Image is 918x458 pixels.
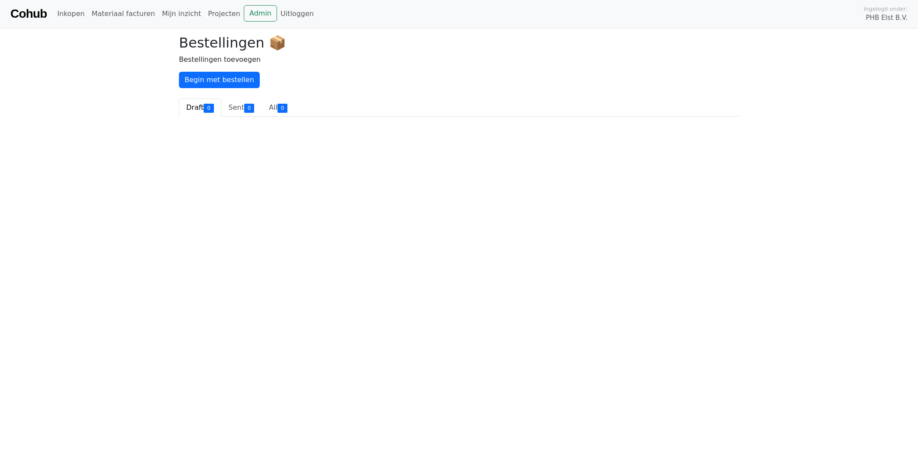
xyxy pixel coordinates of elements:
[159,5,205,22] a: Mijn inzicht
[204,104,214,112] div: 0
[179,54,739,65] p: Bestellingen toevoegen
[244,5,277,22] a: Admin
[204,5,244,22] a: Projecten
[244,104,254,112] div: 0
[864,5,908,13] span: Ingelogd onder:
[54,5,88,22] a: Inkopen
[866,13,908,23] span: PHB Elst B.V.
[179,72,260,88] a: Begin met bestellen
[10,3,47,24] a: Cohub
[261,99,295,117] a: All0
[277,104,287,112] div: 0
[277,5,317,22] a: Uitloggen
[179,35,739,51] h2: Bestellingen 📦
[179,99,221,117] a: Draft0
[221,99,262,117] a: Sent0
[88,5,159,22] a: Materiaal facturen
